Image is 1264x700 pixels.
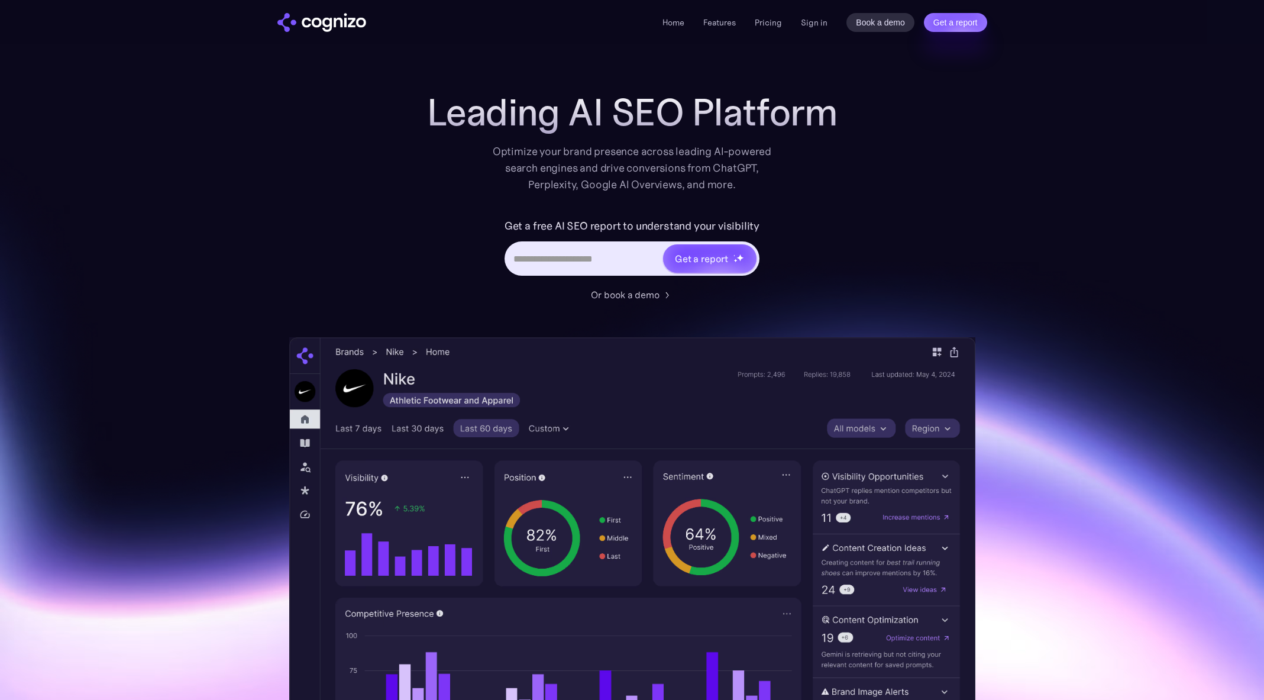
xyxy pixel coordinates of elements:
[277,13,366,32] img: cognizo logo
[755,17,782,28] a: Pricing
[736,254,744,262] img: star
[662,17,684,28] a: Home
[846,13,914,32] a: Book a demo
[733,254,735,256] img: star
[505,217,759,282] form: Hero URL Input Form
[924,13,987,32] a: Get a report
[277,13,366,32] a: home
[591,288,660,302] div: Or book a demo
[427,91,838,134] h1: Leading AI SEO Platform
[662,243,758,274] a: Get a reportstarstarstar
[733,259,738,263] img: star
[487,143,778,193] div: Optimize your brand presence across leading AI-powered search engines and drive conversions from ...
[591,288,674,302] a: Or book a demo
[505,217,759,236] label: Get a free AI SEO report to understand your visibility
[703,17,736,28] a: Features
[801,15,827,30] a: Sign in
[675,251,728,266] div: Get a report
